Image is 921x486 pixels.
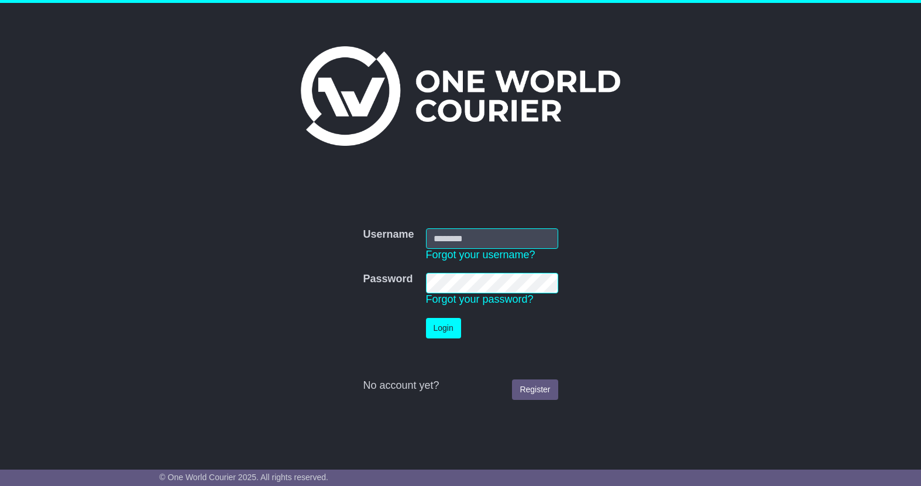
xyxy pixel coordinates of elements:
[512,379,558,400] a: Register
[363,379,558,392] div: No account yet?
[363,228,414,241] label: Username
[426,249,535,261] a: Forgot your username?
[301,46,620,146] img: One World
[426,318,461,338] button: Login
[426,293,534,305] a: Forgot your password?
[363,273,413,286] label: Password
[159,473,328,482] span: © One World Courier 2025. All rights reserved.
